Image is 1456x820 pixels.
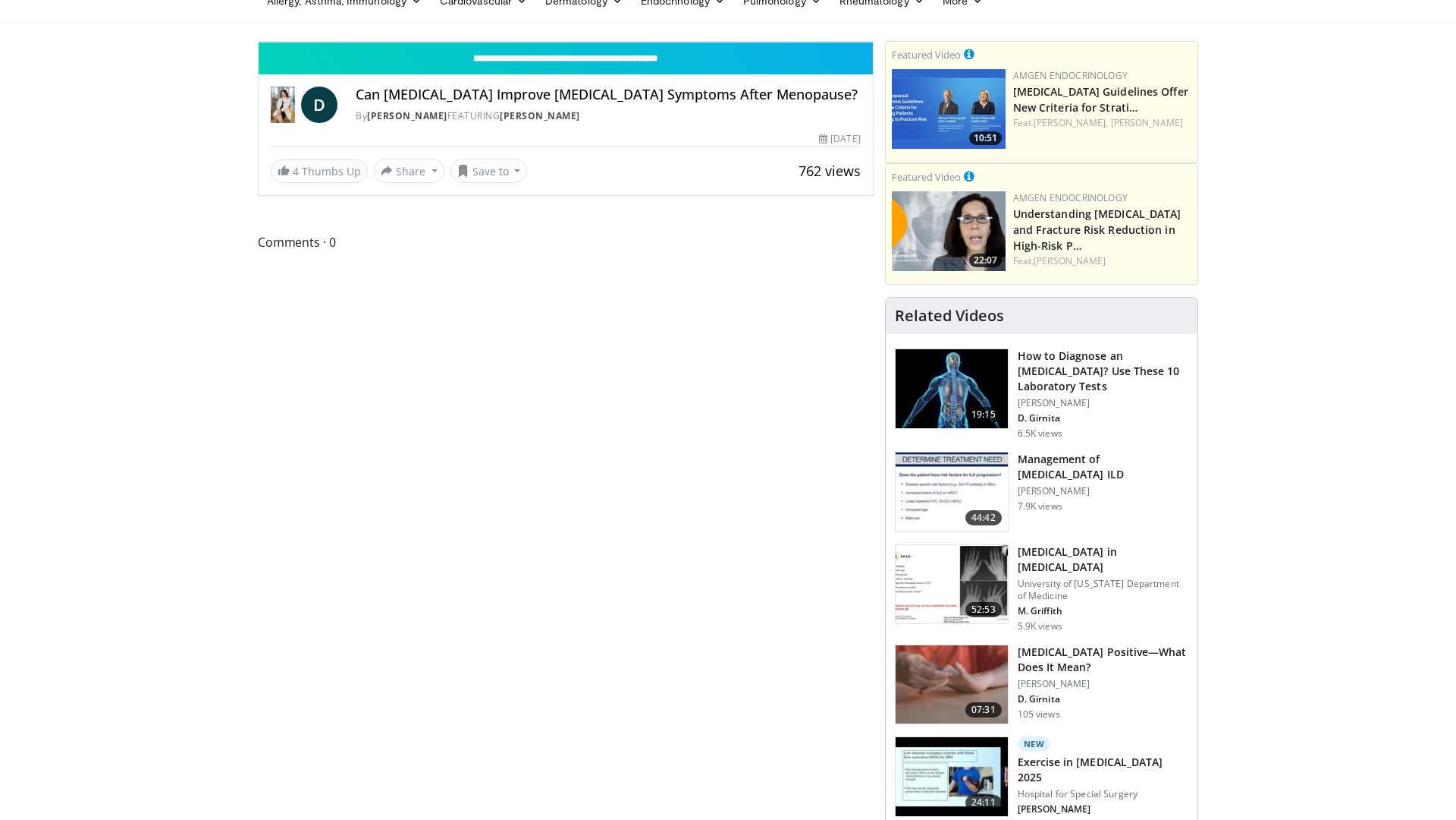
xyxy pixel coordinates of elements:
[1018,544,1188,575] h3: [MEDICAL_DATA] in [MEDICAL_DATA]
[969,131,1002,145] span: 10:51
[367,109,447,122] a: [PERSON_NAME]
[965,602,1002,617] span: 52:53
[895,544,1188,632] a: 52:53 [MEDICAL_DATA] in [MEDICAL_DATA] University of [US_STATE] Department of Medicine M. Griffit...
[896,645,1008,724] img: 85870787-ebf0-4708-a531-c17d552bdd2d.150x105_q85_crop-smart_upscale.jpg
[892,191,1006,271] a: 22:07
[1034,254,1106,267] a: [PERSON_NAME]
[356,109,861,123] div: By FEATURING
[965,510,1002,525] span: 44:42
[301,87,337,123] a: D
[271,159,368,183] a: 4 Thumbs Up
[895,645,1188,725] a: 07:31 [MEDICAL_DATA] Positive—What Does It Mean? [PERSON_NAME] D. Girnita 105 views
[1013,254,1191,268] div: Feat.
[892,191,1006,271] img: c9a25db3-4db0-49e1-a46f-17b5c91d58a1.png.150x105_q85_crop-smart_upscale.png
[1013,116,1191,130] div: Feat.
[500,109,580,122] a: [PERSON_NAME]
[892,69,1006,149] a: 10:51
[1018,605,1188,617] p: M. Griffith
[965,702,1002,717] span: 07:31
[1018,348,1188,394] h3: How to Diagnose an [MEDICAL_DATA]? Use These 10 Laboratory Tests
[1013,69,1128,82] a: Amgen Endocrinology
[1018,693,1188,705] p: D. Girnita
[1018,755,1188,785] h3: Exercise in [MEDICAL_DATA] 2025
[1013,191,1128,204] a: Amgen Endocrinology
[1018,500,1062,512] p: 7.9K views
[1018,803,1188,815] p: [PERSON_NAME]
[1018,708,1060,721] p: 105 views
[271,87,295,123] img: Dr. Diana Girnita
[1018,397,1188,409] p: [PERSON_NAME]
[1034,116,1108,129] a: [PERSON_NAME],
[896,545,1008,624] img: 9d501fbd-9974-4104-9b57-c5e924c7b363.150x105_q85_crop-smart_upscale.jpg
[965,407,1002,422] span: 19:15
[799,162,861,180] span: 762 views
[1013,84,1188,115] a: [MEDICAL_DATA] Guidelines Offer New Criteria for Strati…
[819,132,860,146] div: [DATE]
[1018,427,1062,440] p: 6.5K views
[1018,452,1188,482] h3: Management of [MEDICAL_DATA] ILD
[1018,620,1062,632] p: 5.9K views
[892,69,1006,149] img: 7b525459-078d-43af-84f9-5c25155c8fbb.png.150x105_q85_crop-smart_upscale.jpg
[1111,116,1183,129] a: [PERSON_NAME]
[969,254,1002,267] span: 22:07
[259,42,873,43] video-js: Video Player
[374,159,444,183] button: Share
[895,452,1188,532] a: 44:42 Management of [MEDICAL_DATA] ILD [PERSON_NAME] 7.9K views
[896,737,1008,816] img: edd3489b-7d42-451f-820b-3d78e096dfbd.150x105_q85_crop-smart_upscale.jpg
[892,48,961,61] small: Featured Video
[1018,485,1188,497] p: [PERSON_NAME]
[1018,578,1188,602] p: University of [US_STATE] Department of Medicine
[896,453,1008,531] img: f34b7c1c-2f02-4eb7-a3f6-ccfac58a9900.150x105_q85_crop-smart_upscale.jpg
[293,164,299,178] span: 4
[895,307,1004,325] h4: Related Videos
[965,795,1002,810] span: 24:11
[895,348,1188,440] a: 19:15 How to Diagnose an [MEDICAL_DATA]? Use These 10 Laboratory Tests [PERSON_NAME] D. Girnita 6...
[892,170,961,184] small: Featured Video
[1018,645,1188,675] h3: [MEDICAL_DATA] Positive—What Does It Mean?
[1013,207,1181,253] a: Understanding [MEDICAL_DATA] and Fracture Risk Reduction in High-Risk P…
[450,159,528,183] button: Save to
[258,232,874,252] span: Comments 0
[1018,736,1051,752] p: New
[1018,412,1188,424] p: D. Girnita
[896,349,1008,428] img: 94354a42-e356-4408-ae03-74466ea68b7a.150x105_q85_crop-smart_upscale.jpg
[1018,788,1188,800] p: Hospital for Special Surgery
[356,87,861,103] h4: Can [MEDICAL_DATA] Improve [MEDICAL_DATA] Symptoms After Menopause?
[1018,678,1188,690] p: [PERSON_NAME]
